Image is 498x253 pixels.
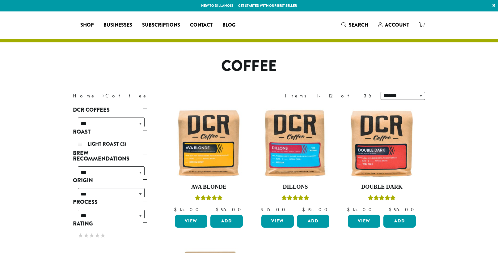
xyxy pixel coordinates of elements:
span: Contact [190,21,213,29]
div: DCR Coffees [73,115,147,126]
span: Account [385,21,409,28]
a: Shop [75,20,99,30]
div: Rating [73,229,147,240]
span: $ [389,206,394,213]
div: Brew Recommendations [73,164,147,175]
div: Rated 5.00 out of 5 [281,194,309,204]
a: Origin [73,175,147,186]
span: › [102,90,104,100]
span: – [294,206,296,213]
span: Businesses [103,21,132,29]
a: View [261,215,294,228]
button: Add [297,215,329,228]
span: $ [302,206,307,213]
span: $ [347,206,352,213]
bdi: 15.00 [174,206,201,213]
h4: Ava Blonde [173,184,244,191]
span: Blog [222,21,235,29]
span: – [380,206,383,213]
img: Dillons-12oz-300x300.jpg [260,108,331,179]
div: Origin [73,186,147,197]
span: – [207,206,210,213]
bdi: 95.00 [389,206,417,213]
bdi: 95.00 [216,206,244,213]
div: Items 1-12 of 35 [285,92,371,100]
span: Subscriptions [142,21,180,29]
bdi: 95.00 [302,206,330,213]
a: DillonsRated 5.00 out of 5 [260,108,331,212]
a: Rating [73,218,147,229]
div: Rated 5.00 out of 5 [195,194,223,204]
a: Double DarkRated 4.50 out of 5 [346,108,417,212]
span: Search [349,21,368,28]
span: $ [260,206,266,213]
span: $ [216,206,221,213]
span: (3) [120,140,126,148]
h4: Double Dark [346,184,417,191]
span: ★ [100,231,106,240]
a: Home [73,92,96,99]
div: Roast [73,137,147,148]
h1: Coffee [68,57,430,75]
img: Double-Dark-12oz-300x300.jpg [346,108,417,179]
a: View [175,215,207,228]
button: Add [210,215,243,228]
a: Get started with our best seller [238,3,297,8]
bdi: 15.00 [260,206,288,213]
button: Add [383,215,416,228]
span: $ [174,206,179,213]
img: Ava-Blonde-12oz-1-300x300.jpg [173,108,244,179]
span: ★ [83,231,89,240]
span: Shop [80,21,94,29]
nav: Breadcrumb [73,92,240,100]
span: ★ [95,231,100,240]
a: Brew Recommendations [73,148,147,164]
a: DCR Coffees [73,105,147,115]
a: Roast [73,126,147,137]
a: Process [73,197,147,207]
span: Light Roast [88,140,120,148]
h4: Dillons [260,184,331,191]
span: ★ [89,231,95,240]
a: Search [336,20,373,30]
a: Ava BlondeRated 5.00 out of 5 [173,108,244,212]
a: View [348,215,380,228]
span: ★ [78,231,83,240]
bdi: 15.00 [347,206,374,213]
div: Process [73,207,147,218]
div: Rated 4.50 out of 5 [368,194,396,204]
